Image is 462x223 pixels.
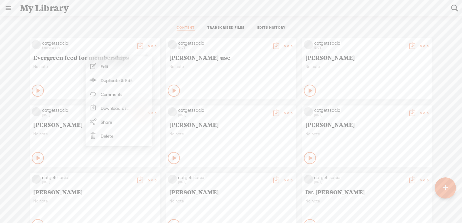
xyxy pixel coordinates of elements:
[33,121,157,128] span: [PERSON_NAME]
[304,175,313,184] img: videoLoading.png
[314,175,405,181] div: catgetssocial
[168,107,177,116] img: videoLoading.png
[42,113,133,117] div: [DATE]
[169,199,293,204] span: No note
[314,46,405,50] div: [DATE]
[305,64,429,69] span: No note
[169,64,293,69] span: No note
[314,40,405,46] div: catgetssocial
[32,40,41,49] img: videoLoading.png
[33,199,157,204] span: No note
[42,46,133,50] div: 8 minutes ago
[314,113,405,117] div: [DATE]
[33,54,157,61] span: Evergreen feed for memberships
[304,40,313,49] img: videoLoading.png
[304,107,313,116] img: videoLoading.png
[42,40,133,46] div: catgetssocial
[169,121,293,128] span: [PERSON_NAME]
[89,59,149,73] a: Edit
[42,107,133,113] div: catgetssocial
[168,175,177,184] img: videoLoading.png
[33,188,157,196] span: [PERSON_NAME]
[169,188,293,196] span: [PERSON_NAME]
[305,199,429,204] span: No note
[89,101,149,115] a: Download as...
[305,54,429,61] span: [PERSON_NAME]
[178,113,269,117] div: [DATE]
[16,0,447,16] div: My Library
[177,25,195,31] a: CONTENT
[32,175,41,184] img: videoLoading.png
[32,107,41,116] img: videoLoading.png
[178,180,269,184] div: [DATE]
[305,121,429,128] span: [PERSON_NAME]
[168,40,177,49] img: videoLoading.png
[169,131,293,137] span: No note
[33,64,157,69] span: No note
[314,180,405,184] div: [DATE]
[257,25,286,31] a: EDITS HISTORY
[42,180,133,184] div: [DATE]
[169,54,293,61] span: [PERSON_NAME] use
[305,188,429,196] span: Dr. [PERSON_NAME]
[178,40,269,46] div: catgetssocial
[89,115,149,129] a: Share
[42,175,133,181] div: catgetssocial
[305,131,429,137] span: No note
[314,107,405,113] div: catgetssocial
[178,175,269,181] div: catgetssocial
[89,129,149,143] a: Delete
[178,107,269,113] div: catgetssocial
[33,131,157,137] span: No note
[178,46,269,50] div: [DATE]
[89,87,149,101] a: Comments
[89,73,149,87] a: Duplicate & Edit
[207,25,245,31] a: TRANSCRIBED FILES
